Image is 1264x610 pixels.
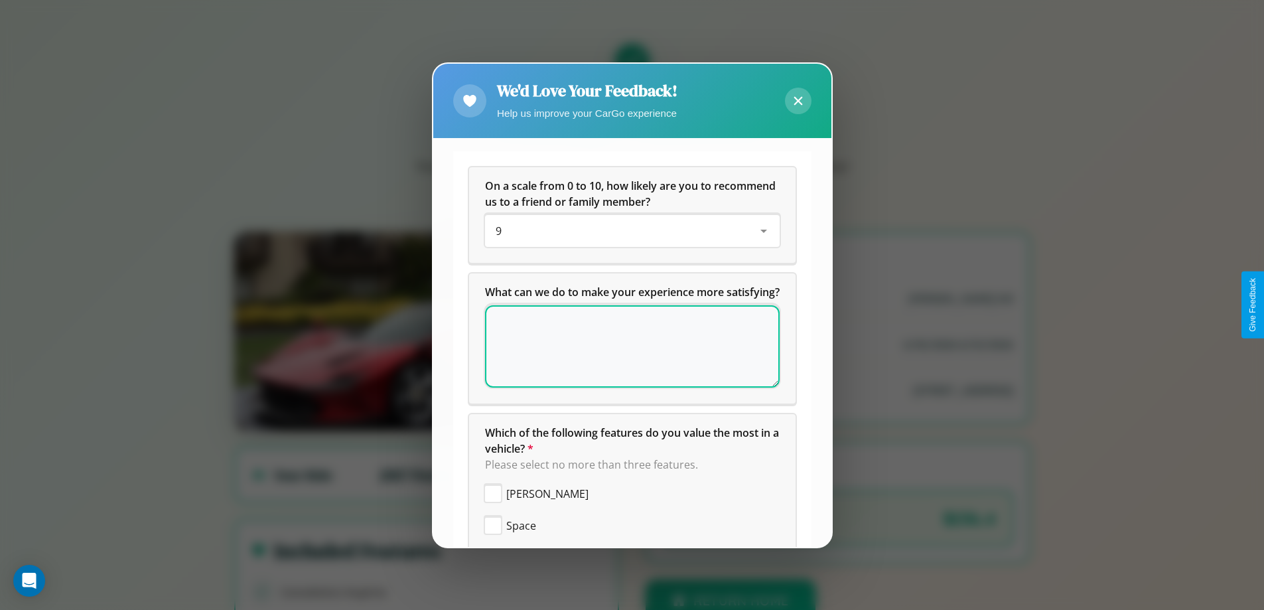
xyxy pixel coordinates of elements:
[497,104,677,122] p: Help us improve your CarGo experience
[485,425,782,456] span: Which of the following features do you value the most in a vehicle?
[497,80,677,102] h2: We'd Love Your Feedback!
[469,167,796,263] div: On a scale from 0 to 10, how likely are you to recommend us to a friend or family member?
[506,518,536,534] span: Space
[485,179,778,209] span: On a scale from 0 to 10, how likely are you to recommend us to a friend or family member?
[13,565,45,597] div: Open Intercom Messenger
[506,486,589,502] span: [PERSON_NAME]
[496,224,502,238] span: 9
[485,457,698,472] span: Please select no more than three features.
[485,285,780,299] span: What can we do to make your experience more satisfying?
[485,215,780,247] div: On a scale from 0 to 10, how likely are you to recommend us to a friend or family member?
[1248,278,1257,332] div: Give Feedback
[485,178,780,210] h5: On a scale from 0 to 10, how likely are you to recommend us to a friend or family member?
